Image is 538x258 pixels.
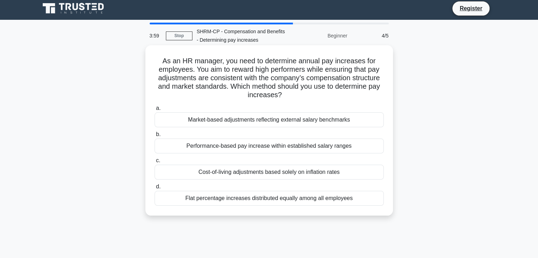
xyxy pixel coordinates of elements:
[154,57,384,100] h5: As an HR manager, you need to determine annual pay increases for employees. You aim to reward hig...
[352,29,393,43] div: 4/5
[155,191,384,206] div: Flat percentage increases distributed equally among all employees
[155,139,384,153] div: Performance-based pay increase within established salary ranges
[166,31,192,40] a: Stop
[155,165,384,180] div: Cost-of-living adjustments based solely on inflation rates
[156,157,160,163] span: c.
[156,131,161,137] span: b.
[156,105,161,111] span: a.
[192,24,290,47] div: SHRM-CP - Compensation and Benefits - Determining pay increases
[290,29,352,43] div: Beginner
[155,112,384,127] div: Market-based adjustments reflecting external salary benchmarks
[156,183,161,189] span: d.
[455,4,486,13] a: Register
[145,29,166,43] div: 3:59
